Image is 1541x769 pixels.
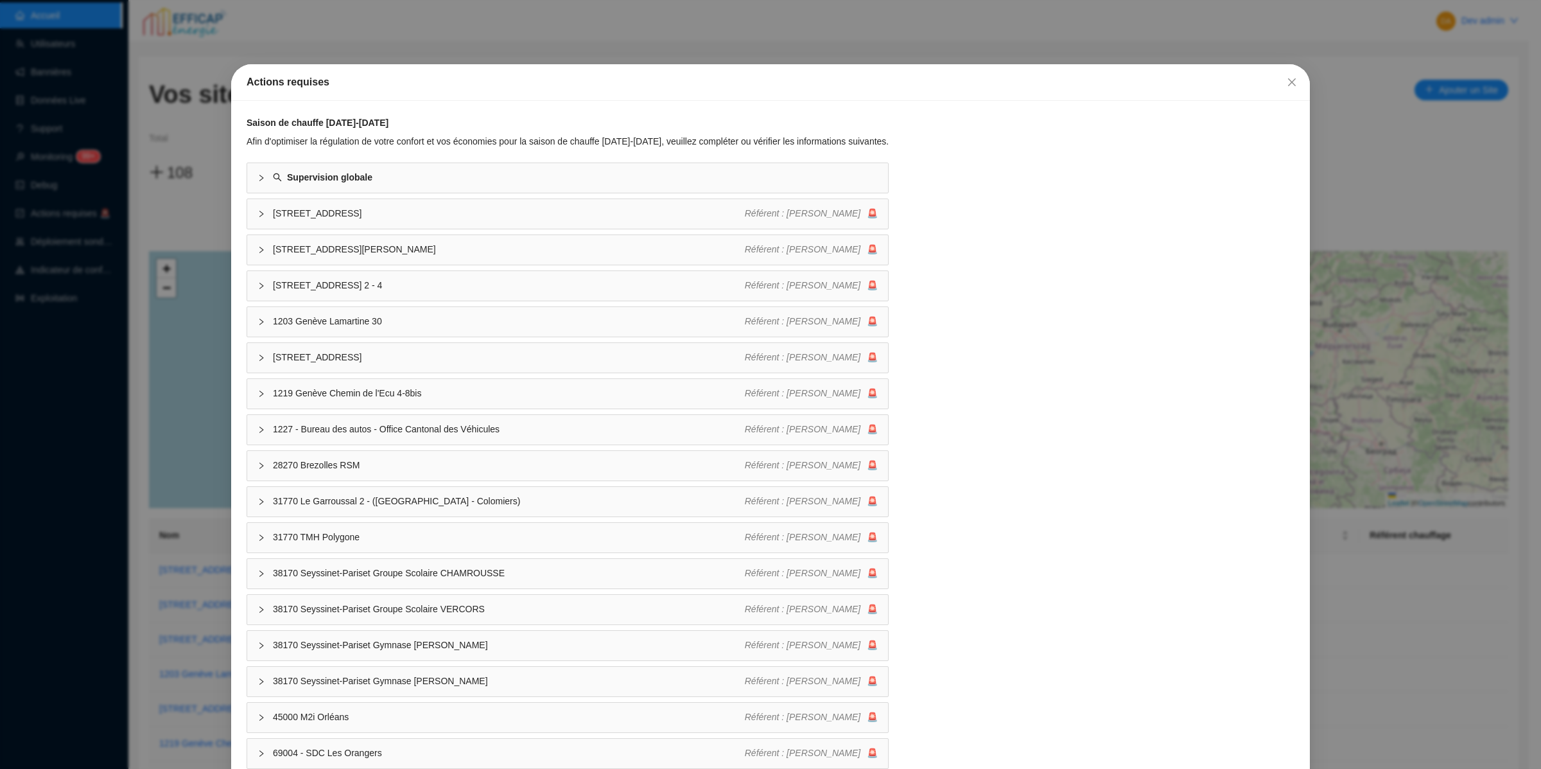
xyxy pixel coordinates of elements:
span: Référent : [PERSON_NAME] [745,640,861,650]
span: [STREET_ADDRESS] [273,207,745,220]
span: Référent : [PERSON_NAME] [745,460,861,470]
span: collapsed [257,534,265,542]
span: collapsed [257,210,265,218]
span: collapsed [257,318,265,326]
span: 38170 Seyssinet-Pariset Groupe Scolaire VERCORS [273,603,745,616]
span: Référent : [PERSON_NAME] [745,604,861,614]
div: 🚨 [745,351,878,364]
span: collapsed [257,174,265,182]
span: collapsed [257,354,265,362]
span: Référent : [PERSON_NAME] [745,208,861,218]
div: 🚨 [745,747,878,760]
div: 🚨 [745,387,878,400]
span: 31770 Le Garroussal 2 - ([GEOGRAPHIC_DATA] - Colomiers) [273,495,745,508]
span: 1203 Genève Lamartine 30 [273,315,745,328]
strong: Supervision globale [287,172,372,182]
div: 🚨 [745,711,878,724]
span: Référent : [PERSON_NAME] [745,532,861,542]
div: 🚨 [745,495,878,508]
span: 1227 - Bureau des autos - Office Cantonal des Véhicules [273,423,745,436]
div: 🚨 [745,567,878,580]
div: 🚨 [745,207,878,220]
span: 31770 TMH Polygone [273,531,745,544]
span: collapsed [257,570,265,578]
span: collapsed [257,714,265,721]
span: search [273,173,282,182]
div: 38170 Seyssinet-Pariset Groupe Scolaire CHAMROUSSERéférent : [PERSON_NAME]🚨 [247,559,888,588]
span: 38170 Seyssinet-Pariset Gymnase [PERSON_NAME] [273,675,745,688]
div: 🚨 [745,603,878,616]
div: 28270 Brezolles RSMRéférent : [PERSON_NAME]🚨 [247,451,888,481]
div: 🚨 [745,279,878,292]
div: 🚨 [745,639,878,652]
span: Référent : [PERSON_NAME] [745,280,861,290]
div: 38170 Seyssinet-Pariset Gymnase [PERSON_NAME]Référent : [PERSON_NAME]🚨 [247,631,888,660]
span: Référent : [PERSON_NAME] [745,244,861,254]
span: collapsed [257,642,265,650]
div: 🚨 [745,243,878,256]
span: [STREET_ADDRESS] [273,351,745,364]
span: collapsed [257,462,265,470]
div: 🚨 [745,675,878,688]
span: collapsed [257,390,265,398]
span: collapsed [257,678,265,685]
span: Référent : [PERSON_NAME] [745,496,861,506]
div: 38170 Seyssinet-Pariset Groupe Scolaire VERCORSRéférent : [PERSON_NAME]🚨 [247,595,888,624]
span: 1219 Genève Chemin de l'Ecu 4-8bis [273,387,745,400]
span: collapsed [257,282,265,290]
span: Référent : [PERSON_NAME] [745,712,861,722]
span: 28270 Brezolles RSM [273,459,745,472]
span: collapsed [257,606,265,614]
div: 🚨 [745,459,878,472]
span: Fermer [1282,77,1302,87]
span: 38170 Seyssinet-Pariset Groupe Scolaire CHAMROUSSE [273,567,745,580]
div: 45000 M2i OrléansRéférent : [PERSON_NAME]🚨 [247,703,888,732]
div: [STREET_ADDRESS]Référent : [PERSON_NAME]🚨 [247,343,888,373]
span: 38170 Seyssinet-Pariset Gymnase [PERSON_NAME] [273,639,745,652]
div: Afin d'optimiser la régulation de votre confort et vos économies pour la saison de chauffe [DATE]... [247,135,889,148]
span: collapsed [257,750,265,757]
span: collapsed [257,246,265,254]
div: [STREET_ADDRESS]Référent : [PERSON_NAME]🚨 [247,199,888,229]
span: Référent : [PERSON_NAME] [745,748,861,758]
div: Actions requises [247,75,1294,90]
span: close [1287,77,1297,87]
span: Référent : [PERSON_NAME] [745,388,861,398]
span: collapsed [257,426,265,434]
span: Référent : [PERSON_NAME] [745,352,861,362]
div: 🚨 [745,315,878,328]
span: Référent : [PERSON_NAME] [745,676,861,686]
span: [STREET_ADDRESS] 2 - 4 [273,279,745,292]
div: 1203 Genève Lamartine 30Référent : [PERSON_NAME]🚨 [247,307,888,337]
button: Close [1282,72,1302,93]
div: [STREET_ADDRESS][PERSON_NAME]Référent : [PERSON_NAME]🚨 [247,235,888,265]
span: collapsed [257,498,265,506]
span: 69004 - SDC Les Orangers [273,747,745,760]
span: 45000 M2i Orléans [273,711,745,724]
div: 31770 Le Garroussal 2 - ([GEOGRAPHIC_DATA] - Colomiers)Référent : [PERSON_NAME]🚨 [247,487,888,517]
div: Supervision globale [247,163,888,193]
div: 38170 Seyssinet-Pariset Gymnase [PERSON_NAME]Référent : [PERSON_NAME]🚨 [247,667,888,696]
div: 1227 - Bureau des autos - Office Cantonal des VéhiculesRéférent : [PERSON_NAME]🚨 [247,415,888,445]
strong: Saison de chauffe [DATE]-[DATE] [247,118,388,128]
span: Référent : [PERSON_NAME] [745,316,861,326]
span: Référent : [PERSON_NAME] [745,568,861,578]
span: Référent : [PERSON_NAME] [745,424,861,434]
div: 🚨 [745,423,878,436]
div: 69004 - SDC Les OrangersRéférent : [PERSON_NAME]🚨 [247,739,888,768]
div: 🚨 [745,531,878,544]
div: 31770 TMH PolygoneRéférent : [PERSON_NAME]🚨 [247,523,888,552]
span: [STREET_ADDRESS][PERSON_NAME] [273,243,745,256]
div: 1219 Genève Chemin de l'Ecu 4-8bisRéférent : [PERSON_NAME]🚨 [247,379,888,409]
div: [STREET_ADDRESS] 2 - 4Référent : [PERSON_NAME]🚨 [247,271,888,301]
